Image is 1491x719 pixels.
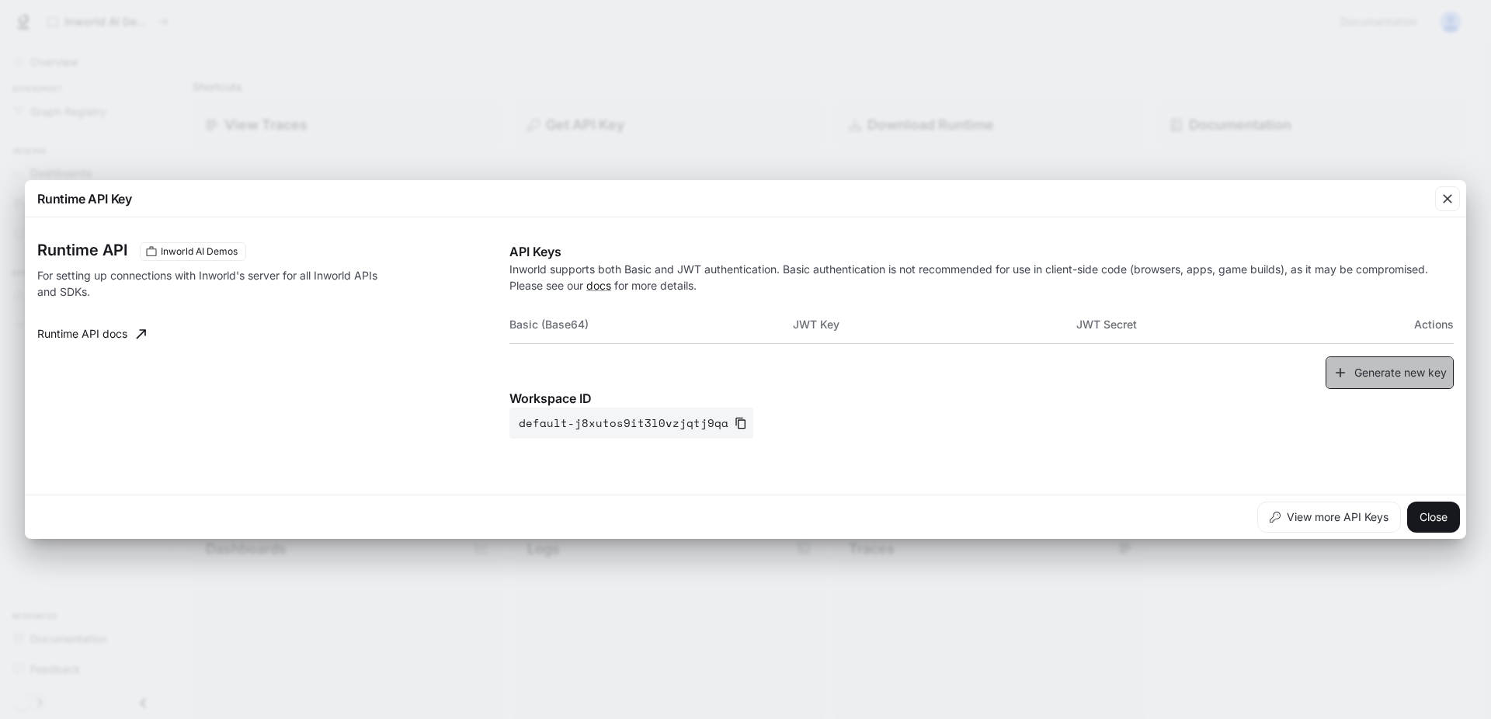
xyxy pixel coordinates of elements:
button: default-j8xutos9it3l0vzjqtj9qa [509,408,753,439]
a: Runtime API docs [31,318,152,349]
h3: Runtime API [37,242,127,258]
p: Inworld supports both Basic and JWT authentication. Basic authentication is not recommended for u... [509,261,1454,294]
th: Actions [1359,306,1454,343]
span: Inworld AI Demos [155,245,244,259]
a: docs [586,279,611,292]
div: These keys will apply to your current workspace only [140,242,246,261]
button: Close [1407,502,1460,533]
button: View more API Keys [1257,502,1401,533]
p: API Keys [509,242,1454,261]
th: Basic (Base64) [509,306,793,343]
p: Runtime API Key [37,189,132,208]
p: For setting up connections with Inworld's server for all Inworld APIs and SDKs. [37,267,382,300]
p: Workspace ID [509,389,1454,408]
th: JWT Secret [1076,306,1360,343]
th: JWT Key [793,306,1076,343]
button: Generate new key [1326,356,1454,390]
